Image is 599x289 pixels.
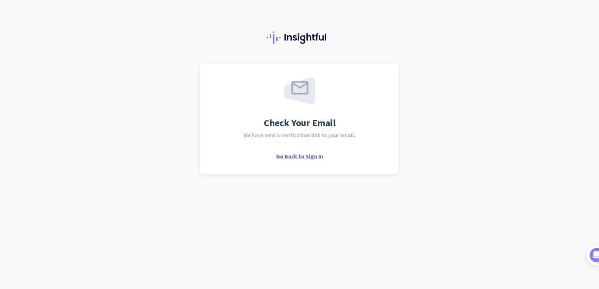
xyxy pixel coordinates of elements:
[276,153,323,160] span: Go Back to Sign In
[284,78,315,104] img: email-sent
[267,31,332,44] img: Insightful
[243,132,356,138] span: We have sent a verification link to your email.
[264,118,336,128] span: Check Your Email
